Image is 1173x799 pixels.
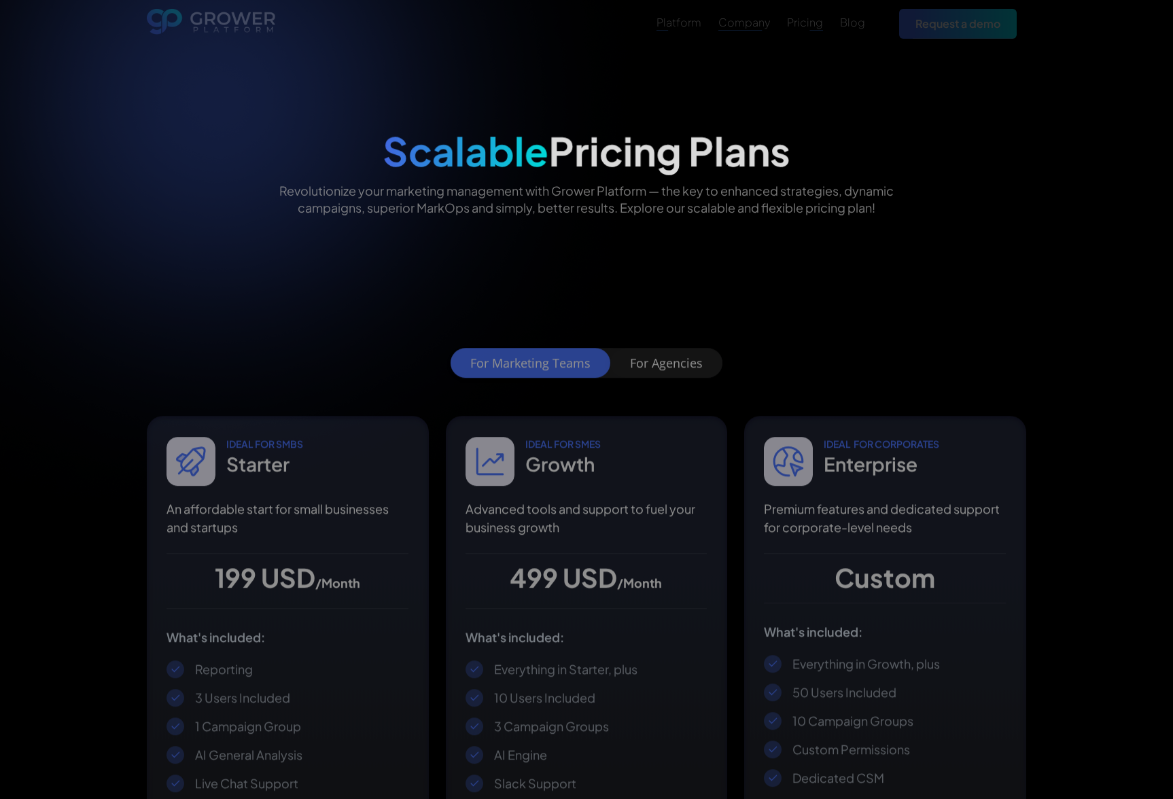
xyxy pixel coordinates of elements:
a: Platform [656,14,701,31]
div: IDEAL For SmbS [226,437,303,450]
div: For Agencies [630,356,703,370]
div: 1 Campaign Group [195,718,301,734]
div: Everything in Growth, plus [792,656,940,672]
div: Platform [656,16,701,29]
span: /Month [617,575,662,590]
div: 499 USD [466,569,707,591]
p: Revolutionize your marketing management with Grower Platform — the key to enhanced strategies, dy... [256,182,917,216]
p: Premium features and dedicated support for corporate-level needs [764,499,1006,536]
div: 199 USD [167,569,408,591]
div: Starter [226,450,303,478]
div: 10 Users Included [494,690,595,706]
a: Company [718,14,770,31]
div: What's included: [466,631,707,644]
div: Live Chat Support [195,775,298,792]
div: Enterprise [824,450,939,478]
div: Dedicated CSM [792,770,884,786]
div: Pricing Plans [383,127,790,174]
div: Custom Permissions [792,741,910,758]
div: Growth [525,450,601,478]
div: Slack Support [494,775,576,792]
a: home [147,9,276,39]
a: Blog [840,14,865,31]
div: IDEAL For CORPORATES [824,437,939,450]
div: What's included: [764,625,1006,639]
div: Blog [840,16,865,29]
p: Advanced tools and support to fuel your business growth [466,499,707,536]
div: For Marketing Teams [470,356,591,370]
div: AI General Analysis [195,747,302,763]
span: Scalable [383,126,548,175]
a: Pricing [787,14,823,31]
span: /Month [315,575,360,590]
div: 50 Users Included [792,684,896,700]
div: Custom [764,569,1006,586]
div: 3 Users Included [195,690,290,706]
a: Request a demo [899,9,1017,38]
p: An affordable start for small businesses and startups [167,499,408,536]
div: What's included: [167,631,408,644]
div: 10 Campaign Groups [792,713,913,729]
div: Pricing [787,16,823,29]
div: Company [718,16,770,29]
div: Reporting [195,661,253,677]
div: IDEAL For SMes [525,437,601,450]
div: Everything in Starter, plus [494,661,637,677]
div: 3 Campaign Groups [494,718,609,734]
div: AI Engine [494,747,547,763]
